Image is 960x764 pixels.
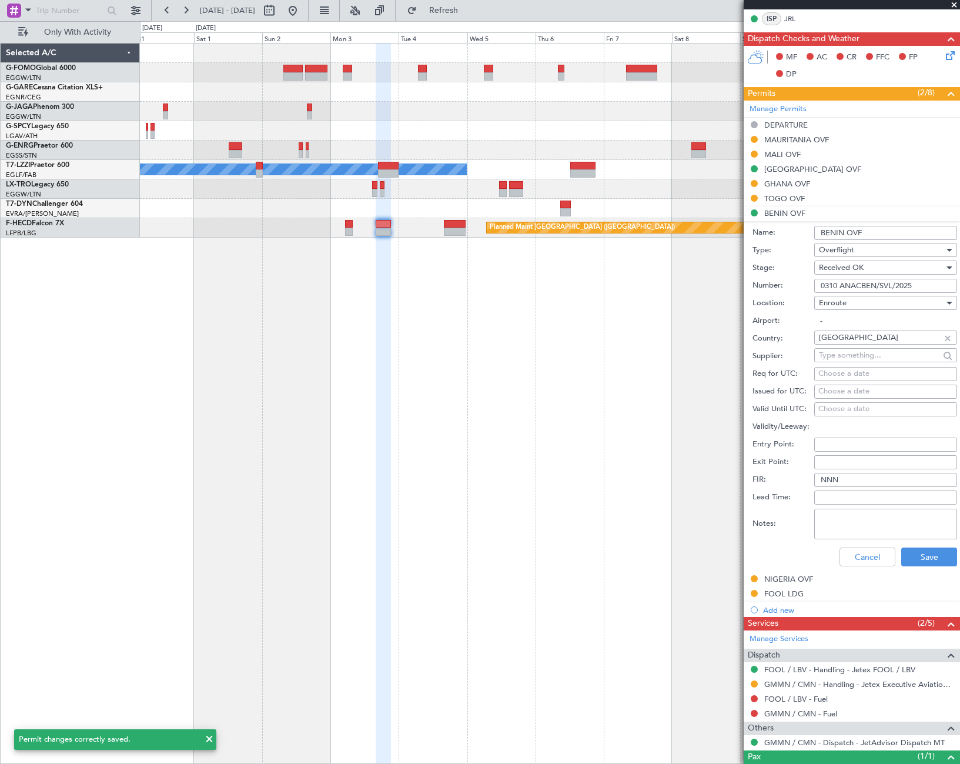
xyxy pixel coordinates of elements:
[752,421,814,433] label: Validity/Leeway:
[909,52,918,64] span: FP
[819,346,939,364] input: Type something...
[819,298,847,308] span: Enroute
[752,368,814,380] label: Req for UTC:
[419,6,469,15] span: Refresh
[748,750,761,764] span: Pax
[750,633,808,645] a: Manage Services
[490,219,675,236] div: Planned Maint [GEOGRAPHIC_DATA] ([GEOGRAPHIC_DATA])
[752,315,814,327] label: Airport:
[6,104,33,111] span: G-JAGA
[6,123,31,130] span: G-SPCY
[764,574,813,584] div: NIGERIA OVF
[752,262,814,274] label: Stage:
[6,112,41,121] a: EGGW/LTN
[6,209,79,218] a: EVRA/[PERSON_NAME]
[6,181,69,188] a: LX-TROLegacy 650
[752,518,814,530] label: Notes:
[6,201,83,208] a: T7-DYNChallenger 604
[764,665,915,675] a: FOOL / LBV - Handling - Jetex FOOL / LBV
[6,142,34,149] span: G-ENRG
[762,12,781,25] div: ISP
[6,142,73,149] a: G-ENRGPraetor 600
[752,298,814,309] label: Location:
[6,151,37,160] a: EGSS/STN
[6,171,36,179] a: EGLF/FAB
[752,280,814,292] label: Number:
[819,262,864,273] span: Received OK
[536,32,604,43] div: Thu 6
[814,473,957,487] input: NNN
[604,32,672,43] div: Fri 7
[6,104,74,111] a: G-JAGAPhenom 300
[6,220,32,227] span: F-HECD
[764,679,954,689] a: GMMN / CMN - Handling - Jetex Executive Aviation [GEOGRAPHIC_DATA] GMMN / CMN
[6,190,41,199] a: EGGW/LTN
[31,28,124,36] span: Only With Activity
[786,52,797,64] span: MF
[19,734,199,746] div: Permit changes correctly saved.
[748,32,859,46] span: Dispatch Checks and Weather
[740,32,808,43] div: Sun 9
[126,32,194,43] div: Fri 31
[839,548,895,566] button: Cancel
[764,709,837,719] a: GMMN / CMN - Fuel
[467,32,536,43] div: Wed 5
[752,439,814,451] label: Entry Point:
[750,104,807,115] a: Manage Permits
[784,14,811,24] a: JRL
[752,386,814,398] label: Issued for UTC:
[196,24,216,34] div: [DATE]
[6,229,36,238] a: LFPB/LBG
[6,201,32,208] span: T7-DYN
[764,193,805,203] div: TOGO OVF
[818,386,953,398] div: Choose a date
[399,32,467,43] div: Tue 4
[764,120,808,130] div: DEPARTURE
[819,245,854,255] span: Overflight
[786,69,797,81] span: DP
[752,456,814,468] label: Exit Point:
[6,123,69,130] a: G-SPCYLegacy 650
[6,65,36,72] span: G-FOMO
[748,722,774,735] span: Others
[672,32,740,43] div: Sat 8
[6,162,69,169] a: T7-LZZIPraetor 600
[330,32,399,43] div: Mon 3
[6,84,103,91] a: G-GARECessna Citation XLS+
[764,149,801,159] div: MALI OVF
[194,32,262,43] div: Sat 1
[6,132,38,141] a: LGAV/ATH
[918,617,935,629] span: (2/5)
[752,245,814,256] label: Type:
[748,87,775,101] span: Permits
[901,548,957,566] button: Save
[6,84,33,91] span: G-GARE
[918,750,935,762] span: (1/1)
[6,220,64,227] a: F-HECDFalcon 7X
[402,1,472,20] button: Refresh
[13,23,128,42] button: Only With Activity
[752,492,814,503] label: Lead Time:
[200,5,255,16] span: [DATE] - [DATE]
[818,368,953,380] div: Choose a date
[918,86,935,99] span: (2/8)
[764,694,828,704] a: FOOL / LBV - Fuel
[764,738,945,748] a: GMMN / CMN - Dispatch - JetAdvisor Dispatch MT
[6,65,76,72] a: G-FOMOGlobal 6000
[847,52,857,64] span: CR
[142,24,162,34] div: [DATE]
[36,2,103,19] input: Trip Number
[764,589,804,599] div: FOOL LDG
[876,52,889,64] span: FFC
[819,329,939,346] input: Type something...
[752,333,814,345] label: Country:
[817,52,827,64] span: AC
[748,649,780,662] span: Dispatch
[818,403,953,415] div: Choose a date
[6,181,31,188] span: LX-TRO
[748,617,778,630] span: Services
[6,93,41,102] a: EGNR/CEG
[752,403,814,415] label: Valid Until UTC:
[6,162,30,169] span: T7-LZZI
[262,32,330,43] div: Sun 2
